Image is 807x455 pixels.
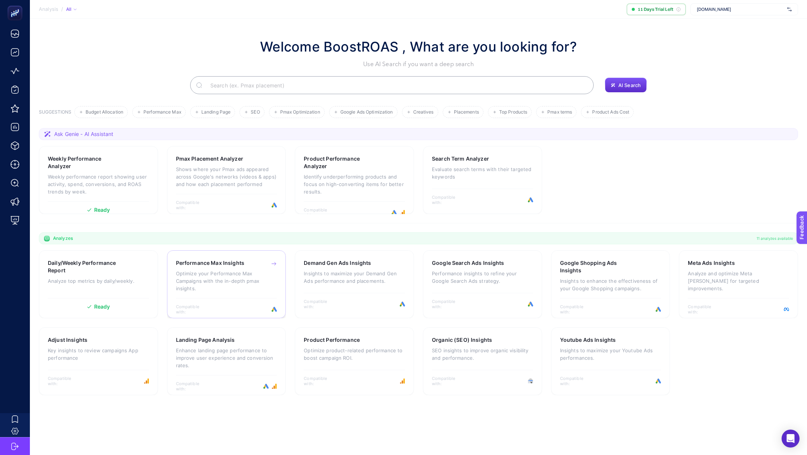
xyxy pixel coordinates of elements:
span: Landing Page [201,109,231,115]
p: Analyze and optimize Meta [PERSON_NAME] for targeted improvements. [688,270,789,292]
span: SEO [251,109,260,115]
span: Budget Allocation [86,109,123,115]
p: Key insights to review campaigns App performance [48,347,149,362]
p: Insights to maximize your Demand Gen Ads performance and placements. [304,270,405,285]
h3: Adjust Insights [48,336,87,344]
span: Placements [454,109,479,115]
a: Google Search Ads InsightsPerformance insights to refine your Google Search Ads strategy.Compatib... [423,250,542,318]
p: Performance insights to refine your Google Search Ads strategy. [432,270,533,285]
span: Creatives [413,109,434,115]
h3: Demand Gen Ads Insights [304,259,371,267]
h3: SUGGESTIONS [39,109,71,118]
span: Analyzes [53,235,73,241]
h3: Weekly Performance Analyzer [48,155,125,170]
span: Pmax Optimization [280,109,320,115]
p: Analyze top metrics by daily/weekly. [48,277,149,285]
p: Evaluate search terms with their targeted keywords [432,165,533,180]
span: Compatible with: [560,376,594,386]
span: AI Search [618,82,641,88]
span: Google Ads Optimization [340,109,393,115]
h3: Meta Ads Insights [688,259,735,267]
p: Optimize product-related performance to boost campaign ROI. [304,347,405,362]
div: Open Intercom Messenger [782,430,800,448]
span: Compatible with: [688,304,721,315]
span: Compatible with: [176,200,210,210]
a: Adjust InsightsKey insights to review campaigns App performanceCompatible with: [39,327,158,395]
span: Analysis [39,6,58,12]
a: Organic (SEO) InsightsSEO insights to improve organic visibility and performance.Compatible with: [423,327,542,395]
a: Daily/Weekly Performance ReportAnalyze top metrics by daily/weekly.Ready [39,250,158,318]
h3: Product Performance Analyzer [304,155,381,170]
p: Insights to maximize your Youtube Ads performances. [560,347,661,362]
span: Performance Max [143,109,181,115]
p: Shows where your Pmax ads appeared across Google's networks (videos & apps) and how each placemen... [176,165,277,188]
span: 11 Days Trial Left [638,6,673,12]
p: Use AI Search if you want a deep search [260,60,577,69]
h3: Performance Max Insights [176,259,244,267]
span: Feedback [4,2,28,8]
a: Weekly Performance AnalyzerWeekly performance report showing user activity, spend, conversions, a... [39,146,158,214]
span: Ready [94,207,110,213]
h3: Youtube Ads Insights [560,336,616,344]
span: Compatible with: [176,304,210,315]
span: 11 analyzes available [757,235,793,241]
p: Insights to enhance the effectiveness of your Google Shopping campaigns. [560,277,661,292]
span: Ask Genie - AI Assistant [54,130,113,138]
h3: Google Search Ads Insights [432,259,504,267]
span: Compatible with: [304,299,337,309]
span: Compatible with: [560,304,594,315]
span: Compatible with: [432,376,466,386]
a: Product PerformanceOptimize product-related performance to boost campaign ROI.Compatible with: [295,327,414,395]
h3: Organic (SEO) Insights [432,336,492,344]
h3: Product Performance [304,336,360,344]
span: / [61,6,63,12]
span: [DOMAIN_NAME] [697,6,784,12]
span: Compatible with: [48,376,81,386]
h3: Google Shopping Ads Insights [560,259,637,274]
img: svg%3e [787,6,792,13]
span: Ready [94,304,110,309]
p: SEO insights to improve organic visibility and performance. [432,347,533,362]
h1: Welcome BoostROAS , What are you looking for? [260,37,577,57]
span: Top Products [499,109,527,115]
h3: Search Term Analyzer [432,155,489,162]
span: Compatible with: [432,299,466,309]
a: Search Term AnalyzerEvaluate search terms with their targeted keywordsCompatible with: [423,146,542,214]
a: Youtube Ads InsightsInsights to maximize your Youtube Ads performances.Compatible with: [551,327,670,395]
p: Enhance landing page performance to improve user experience and conversion rates. [176,347,277,369]
a: Meta Ads InsightsAnalyze and optimize Meta [PERSON_NAME] for targeted improvements.Compatible with: [679,250,798,318]
a: Product Performance AnalyzerIdentify underperforming products and focus on high-converting items ... [295,146,414,214]
span: Pmax terms [547,109,572,115]
p: Identify underperforming products and focus on high-converting items for better results. [304,173,405,195]
span: Compatible with: [304,376,337,386]
h3: Daily/Weekly Performance Report [48,259,126,274]
h3: Landing Page Analysis [176,336,235,344]
a: Demand Gen Ads InsightsInsights to maximize your Demand Gen Ads performance and placements.Compat... [295,250,414,318]
button: AI Search [605,78,647,93]
a: Landing Page AnalysisEnhance landing page performance to improve user experience and conversion r... [167,327,286,395]
a: Google Shopping Ads InsightsInsights to enhance the effectiveness of your Google Shopping campaig... [551,250,670,318]
div: All [66,6,77,12]
span: Compatible with: [176,381,210,391]
a: Performance Max InsightsOptimize your Performance Max Campaigns with the in-depth pmax insights.C... [167,250,286,318]
h3: Pmax Placement Analyzer [176,155,243,162]
span: Compatible with: [304,207,337,218]
span: Product Ads Cost [592,109,629,115]
span: Compatible with: [432,195,466,205]
a: Pmax Placement AnalyzerShows where your Pmax ads appeared across Google's networks (videos & apps... [167,146,286,214]
p: Weekly performance report showing user activity, spend, conversions, and ROAS trends by week. [48,173,149,195]
p: Optimize your Performance Max Campaigns with the in-depth pmax insights. [176,270,277,292]
input: Search [204,75,588,96]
